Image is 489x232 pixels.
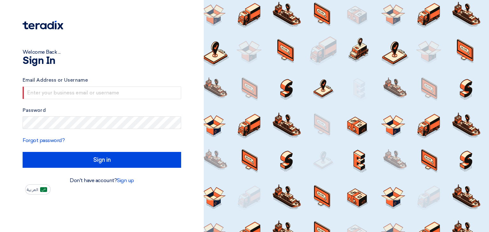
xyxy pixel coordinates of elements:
input: Sign in [23,152,181,168]
a: Sign up [117,177,134,183]
label: Password [23,107,181,114]
label: Email Address or Username [23,77,181,84]
span: العربية [27,188,38,192]
div: Welcome Back ... [23,48,181,56]
button: العربية [25,184,51,194]
input: Enter your business email or username [23,86,181,99]
h1: Sign In [23,56,181,66]
div: Don't have account? [23,177,181,184]
img: Teradix logo [23,21,63,30]
img: ar-AR.png [40,187,47,192]
a: Forgot password? [23,137,65,143]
